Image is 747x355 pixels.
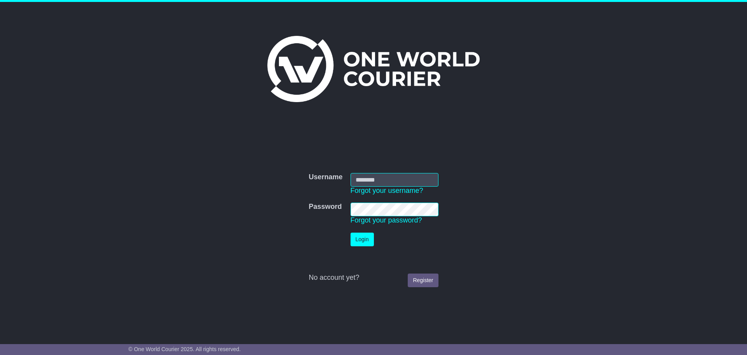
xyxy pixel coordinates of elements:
div: No account yet? [309,274,438,282]
img: One World [267,36,480,102]
button: Login [351,233,374,246]
span: © One World Courier 2025. All rights reserved. [128,346,241,352]
a: Forgot your username? [351,187,423,194]
label: Password [309,203,342,211]
label: Username [309,173,342,182]
a: Register [408,274,438,287]
a: Forgot your password? [351,216,422,224]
